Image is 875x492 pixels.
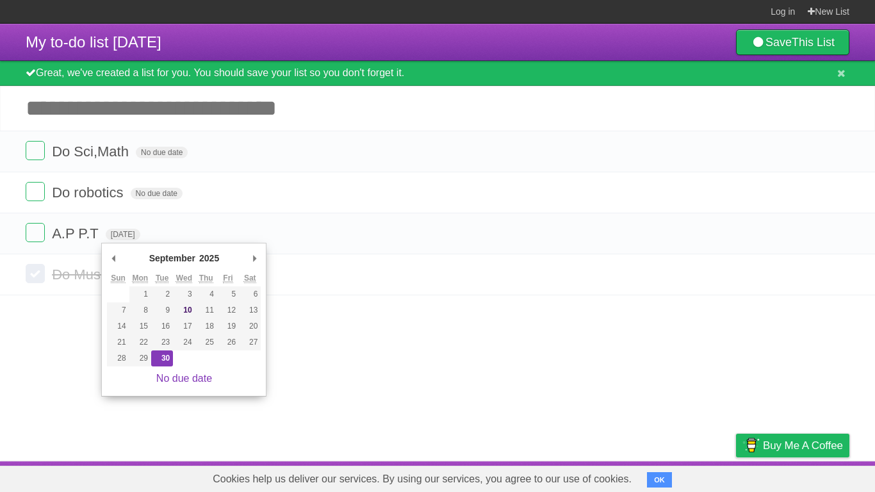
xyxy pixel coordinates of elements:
span: Cookies help us deliver our services. By using our services, you agree to our use of cookies. [200,466,644,492]
button: 7 [107,302,129,318]
button: 23 [151,334,173,350]
button: 2 [151,286,173,302]
button: 9 [151,302,173,318]
button: 6 [239,286,261,302]
div: 2025 [197,249,221,268]
button: 22 [129,334,151,350]
label: Done [26,182,45,201]
abbr: Monday [133,274,149,283]
button: 3 [173,286,195,302]
label: Done [26,264,45,283]
button: Next Month [248,249,261,268]
b: This List [792,36,835,49]
span: No due date [131,188,183,199]
span: My to-do list [DATE] [26,33,161,51]
abbr: Sunday [111,274,126,283]
span: Do Music PT [52,266,136,283]
button: 5 [217,286,239,302]
abbr: Wednesday [176,274,192,283]
button: 14 [107,318,129,334]
a: SaveThis List [736,29,849,55]
button: OK [647,472,672,488]
div: September [147,249,197,268]
a: Buy me a coffee [736,434,849,457]
button: 19 [217,318,239,334]
button: 29 [129,350,151,366]
button: 18 [195,318,217,334]
a: No due date [156,373,212,384]
button: 20 [239,318,261,334]
button: 26 [217,334,239,350]
button: 4 [195,286,217,302]
abbr: Friday [223,274,233,283]
span: Do Sci,Math [52,143,132,160]
button: 24 [173,334,195,350]
span: Buy me a coffee [763,434,843,457]
button: 21 [107,334,129,350]
img: Buy me a coffee [742,434,760,456]
button: 17 [173,318,195,334]
label: Done [26,223,45,242]
a: Terms [676,464,704,489]
abbr: Saturday [244,274,256,283]
button: Previous Month [107,249,120,268]
button: 28 [107,350,129,366]
abbr: Tuesday [156,274,168,283]
button: 12 [217,302,239,318]
button: 25 [195,334,217,350]
span: A.P P.T [52,225,102,242]
abbr: Thursday [199,274,213,283]
a: Suggest a feature [769,464,849,489]
button: 30 [151,350,173,366]
a: Privacy [719,464,753,489]
a: About [566,464,593,489]
label: Done [26,141,45,160]
span: Do robotics [52,184,126,201]
button: 16 [151,318,173,334]
button: 11 [195,302,217,318]
span: [DATE] [106,229,140,240]
button: 13 [239,302,261,318]
button: 10 [173,302,195,318]
button: 8 [129,302,151,318]
button: 1 [129,286,151,302]
button: 27 [239,334,261,350]
a: Developers [608,464,660,489]
button: 15 [129,318,151,334]
span: No due date [136,147,188,158]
